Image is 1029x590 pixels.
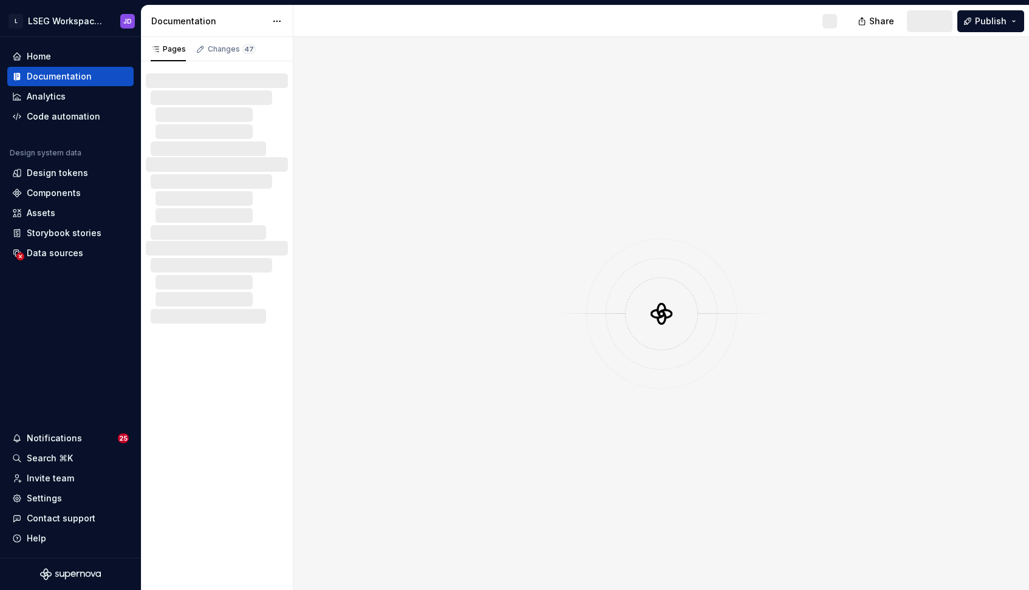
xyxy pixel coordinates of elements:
a: Design tokens [7,163,134,183]
a: Settings [7,489,134,508]
div: Storybook stories [27,227,101,239]
div: Design tokens [27,167,88,179]
div: Notifications [27,432,82,444]
a: Home [7,47,134,66]
div: JD [123,16,132,26]
a: Components [7,183,134,203]
div: Home [27,50,51,63]
div: Analytics [27,90,66,103]
div: L [9,14,23,29]
div: Changes [208,44,256,54]
div: Invite team [27,472,74,484]
a: Assets [7,203,134,223]
button: Search ⌘K [7,449,134,468]
div: Pages [151,44,186,54]
div: Assets [27,207,55,219]
div: Code automation [27,110,100,123]
div: Contact support [27,512,95,524]
button: Contact support [7,509,134,528]
a: Data sources [7,243,134,263]
span: 25 [118,433,129,443]
a: Documentation [7,67,134,86]
span: Share [869,15,894,27]
div: Documentation [151,15,266,27]
div: Components [27,187,81,199]
div: Design system data [10,148,81,158]
button: Help [7,529,134,548]
span: 47 [242,44,256,54]
button: Share [852,10,902,32]
button: Publish [957,10,1024,32]
div: Search ⌘K [27,452,73,464]
div: Documentation [27,70,92,83]
span: Publish [975,15,1007,27]
div: Data sources [27,247,83,259]
div: Help [27,532,46,544]
button: Notifications25 [7,429,134,448]
a: Storybook stories [7,223,134,243]
a: Analytics [7,87,134,106]
button: LLSEG Workspace Design SystemJD [2,8,138,34]
a: Code automation [7,107,134,126]
svg: Supernova Logo [40,568,101,580]
div: LSEG Workspace Design System [28,15,106,27]
div: Settings [27,492,62,504]
a: Invite team [7,469,134,488]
